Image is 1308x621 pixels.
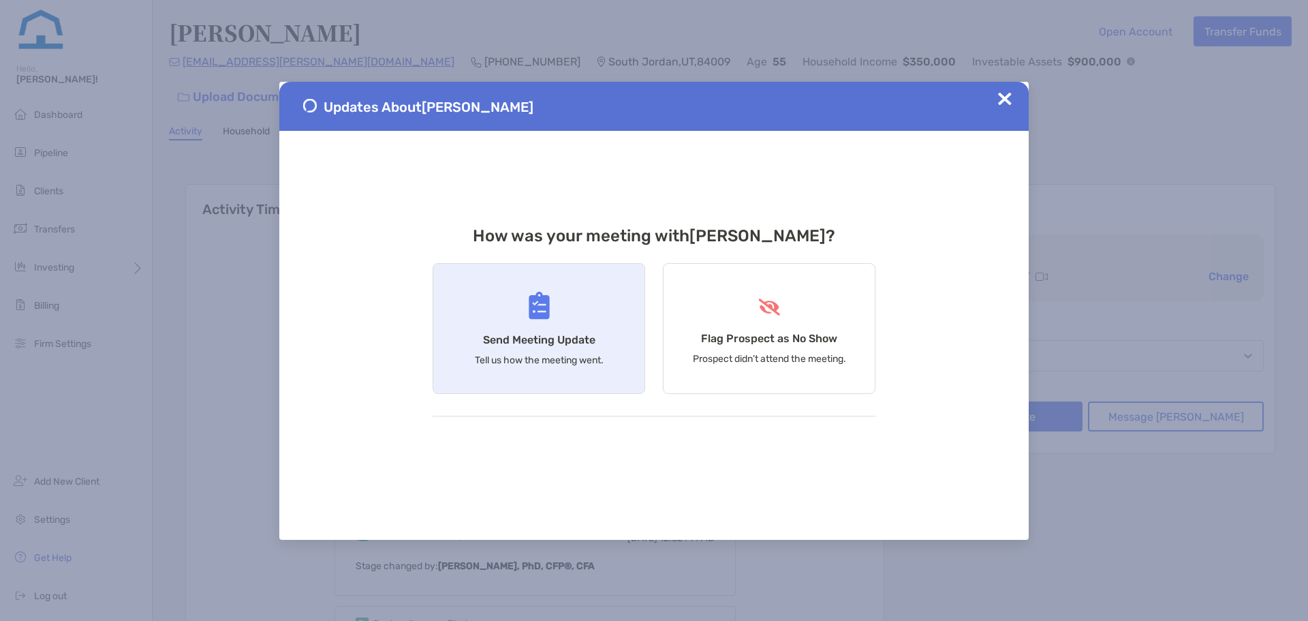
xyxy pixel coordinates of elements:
[324,99,533,115] span: Updates About [PERSON_NAME]
[475,354,604,366] p: Tell us how the meeting went.
[998,92,1012,106] img: Close Updates Zoe
[529,292,550,320] img: Send Meeting Update
[483,333,595,346] h4: Send Meeting Update
[757,299,782,316] img: Flag Prospect as No Show
[433,226,875,245] h3: How was your meeting with [PERSON_NAME] ?
[303,99,317,112] img: Send Meeting Update 1
[693,353,846,365] p: Prospect didn’t attend the meeting.
[701,332,837,345] h4: Flag Prospect as No Show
